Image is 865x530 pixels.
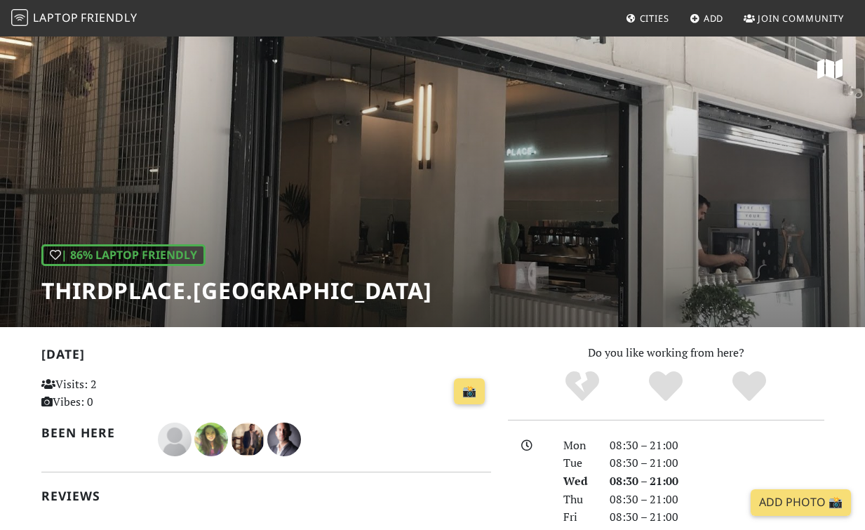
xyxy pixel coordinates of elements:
[601,508,833,526] div: 08:30 – 21:00
[194,423,228,456] img: 2336-katia.jpg
[267,430,301,446] span: Svet Kujic
[555,508,601,526] div: Fri
[758,12,844,25] span: Join Community
[555,454,601,472] div: Tue
[81,10,137,25] span: Friendly
[620,6,675,31] a: Cities
[158,430,194,446] span: Danai Var Mant
[508,344,824,362] p: Do you like working from here?
[41,277,432,304] h1: Thirdplace.[GEOGRAPHIC_DATA]
[624,369,708,404] div: Yes
[704,12,724,25] span: Add
[751,489,851,516] a: Add Photo 📸
[33,10,79,25] span: Laptop
[555,437,601,455] div: Mon
[555,472,601,491] div: Wed
[231,430,267,446] span: Mixalis Tsoumanis
[267,423,301,456] img: 1631-svet.jpg
[11,6,138,31] a: LaptopFriendly LaptopFriendly
[601,437,833,455] div: 08:30 – 21:00
[11,9,28,26] img: LaptopFriendly
[454,378,485,405] a: 📸
[41,244,206,267] div: In general, do you like working from here?
[541,369,624,404] div: No
[707,369,791,404] div: Definitely!
[41,489,491,503] h2: Reviews
[601,491,833,509] div: 08:30 – 21:00
[601,454,833,472] div: 08:30 – 21:00
[640,12,669,25] span: Cities
[231,423,264,456] img: 1745-mixalis.jpg
[738,6,850,31] a: Join Community
[41,347,491,367] h2: [DATE]
[555,491,601,509] div: Thu
[41,376,180,411] p: Visits: 2 Vibes: 0
[601,472,833,491] div: 08:30 – 21:00
[158,423,192,456] img: blank-535327c66bd565773addf3077783bbfce4b00ec00e9fd257753287c682c7fa38.png
[194,430,231,446] span: Катя Бабич
[684,6,730,31] a: Add
[41,425,141,440] h2: Been here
